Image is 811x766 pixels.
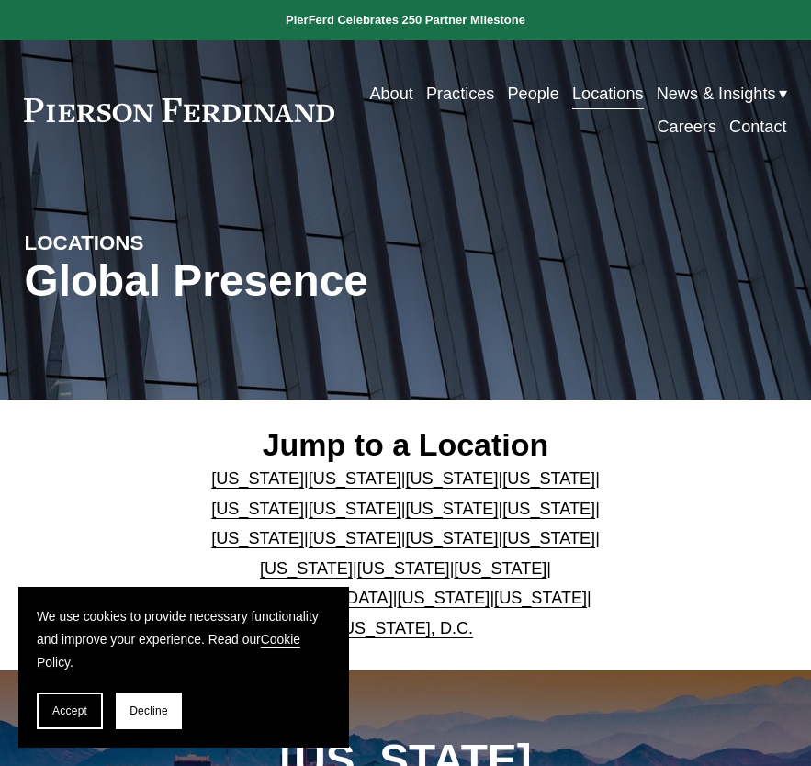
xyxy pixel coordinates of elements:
h4: LOCATIONS [24,231,215,256]
h1: Global Presence [24,256,532,307]
a: Careers [658,110,716,143]
a: [US_STATE], D.C. [338,619,473,637]
a: folder dropdown [657,77,787,110]
a: [US_STATE] [454,559,546,578]
a: [US_STATE] [397,589,490,607]
p: | | | | | | | | | | | | | | | | | | [183,464,627,644]
a: [US_STATE] [502,529,595,547]
a: [US_STATE] [494,589,587,607]
a: Locations [572,77,644,110]
button: Accept [37,693,103,729]
a: [US_STATE] [211,469,304,488]
a: [US_STATE] [357,559,450,578]
h2: Jump to a Location [183,426,627,464]
a: People [508,77,559,110]
a: [US_STATE] [309,469,401,488]
a: About [369,77,412,110]
a: Cookie Policy [37,632,300,670]
a: Contact [729,110,786,143]
a: [US_STATE] [502,500,595,518]
a: [US_STATE] [502,469,595,488]
p: We use cookies to provide necessary functionality and improve your experience. Read our . [37,605,331,674]
section: Cookie banner [18,587,349,748]
a: [US_STATE] [309,529,401,547]
a: Practices [426,77,494,110]
a: [US_STATE] [260,559,353,578]
a: [US_STATE] [309,500,401,518]
span: Decline [130,704,168,717]
a: [US_STATE] [406,500,499,518]
a: [US_STATE] [406,469,499,488]
a: [US_STATE] [211,529,304,547]
span: Accept [52,704,87,717]
a: [US_STATE] [406,529,499,547]
a: [US_STATE] [211,500,304,518]
span: News & Insights [657,79,776,109]
button: Decline [116,693,182,729]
